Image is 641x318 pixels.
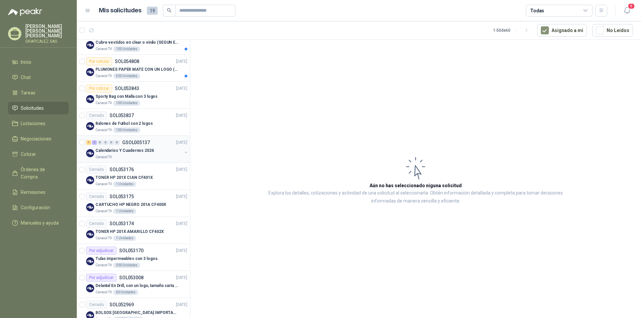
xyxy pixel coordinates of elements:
div: 60 Unidades [113,290,138,295]
div: 0 [97,140,102,145]
img: Company Logo [86,149,94,157]
a: Licitaciones [8,117,69,130]
div: 0 [103,140,108,145]
p: GSOL005137 [122,140,150,145]
button: Asignado a mi [537,24,587,37]
p: SOL054808 [115,59,139,64]
div: 0 [115,140,120,145]
div: Por cotizar [86,84,112,92]
div: 500 Unidades [113,73,140,79]
p: Delantal En Drill, con un logo, tamaño carta 1 tinta (Se envia enlacen, como referencia) [95,283,179,289]
div: 1 [86,140,91,145]
h3: Aún no has seleccionado niguna solicitud [370,182,462,189]
span: Órdenes de Compra [21,166,62,181]
a: CerradoSOL053176[DATE] Company LogoTONER HP 201X CIAN CF401XCaracol TV1 Unidades [77,163,190,190]
p: [DATE] [176,194,187,200]
div: 100 Unidades [113,46,140,52]
div: Cerrado [86,301,107,309]
div: 100 Unidades [113,100,140,106]
span: Manuales y ayuda [21,219,59,227]
p: Caracol TV [95,73,112,79]
p: Caracol TV [95,290,112,295]
a: 1 2 0 0 0 0 GSOL005137[DATE] Company LogoCalendarios Y Cuadernos 2026Caracol TV [86,138,189,160]
span: Solicitudes [21,104,44,112]
p: SOL053837 [110,113,134,118]
div: 300 Unidades [113,263,140,268]
div: 100 Unidades [113,127,140,133]
div: Por adjudicar [86,274,117,282]
span: Chat [21,74,31,81]
p: Caracol TV [95,154,112,160]
a: Tareas [8,86,69,99]
a: Por adjudicarSOL053170[DATE] Company LogoTulas impermeables con 3 logos.Caracol TV300 Unidades [77,244,190,271]
p: Cubre vestidos en clear o vinilo (SEGUN ESPECIFICACIONES DEL ADJUNTO) [95,39,179,46]
img: Company Logo [86,203,94,211]
div: Por adjudicar [86,247,117,255]
p: CARTUCHO HP NEGRO 201A CF400X [95,202,166,208]
p: SOL053843 [115,86,139,91]
p: SOL052969 [110,302,134,307]
p: SOL053170 [119,248,144,253]
a: Solicitudes [8,102,69,114]
div: 1 Unidades [113,182,136,187]
a: Inicio [8,56,69,68]
button: 8 [621,5,633,17]
p: Caracol TV [95,100,112,106]
img: Company Logo [86,95,94,103]
p: SOL053174 [110,221,134,226]
p: Caracol TV [95,236,112,241]
p: GRAFICALEZ SAS [25,39,69,43]
img: Company Logo [86,68,94,76]
a: Por adjudicarSOL053008[DATE] Company LogoDelantal En Drill, con un logo, tamaño carta 1 tinta (Se... [77,271,190,298]
span: search [167,8,172,13]
span: Licitaciones [21,120,45,127]
p: BOLSOS [GEOGRAPHIC_DATA] IMPORTADO [GEOGRAPHIC_DATA]-397-1 [95,310,179,316]
div: 1 Unidades [113,209,136,214]
p: TONER HP 201X AMARILLO CF402X [95,229,164,235]
div: Cerrado [86,220,107,228]
div: 1 Unidades [113,236,136,241]
div: Cerrado [86,111,107,119]
p: [DATE] [176,221,187,227]
p: Tulas impermeables con 3 logos. [95,256,159,262]
img: Company Logo [86,230,94,238]
div: 1 - 50 de 60 [493,25,532,36]
img: Company Logo [86,122,94,130]
button: No Leídos [592,24,633,37]
p: Caracol TV [95,182,112,187]
p: [DATE] [176,112,187,119]
a: Por cotizarSOL054871[DATE] Company LogoCubre vestidos en clear o vinilo (SEGUN ESPECIFICACIONES D... [77,28,190,55]
a: Por cotizarSOL053843[DATE] Company LogoSporty Bag con Malla con 3 logosCaracol TV100 Unidades [77,82,190,109]
img: Company Logo [86,284,94,292]
span: Cotizar [21,150,36,158]
img: Company Logo [86,41,94,49]
img: Company Logo [86,257,94,265]
p: [DATE] [176,139,187,146]
span: Negociaciones [21,135,51,142]
p: SOL053008 [119,275,144,280]
a: Chat [8,71,69,84]
p: Explora los detalles, cotizaciones y actividad de una solicitud al seleccionarla. Obtén informaci... [257,189,574,205]
a: Órdenes de Compra [8,163,69,183]
div: Todas [530,7,544,14]
p: [PERSON_NAME] [PERSON_NAME] [PERSON_NAME] [25,24,69,38]
span: Tareas [21,89,35,96]
img: Company Logo [86,176,94,184]
p: TONER HP 201X CIAN CF401X [95,175,153,181]
p: SOL053176 [110,167,134,172]
p: Caracol TV [95,127,112,133]
h1: Mis solicitudes [99,6,142,15]
img: Logo peakr [8,8,42,16]
div: 0 [109,140,114,145]
p: [DATE] [176,58,187,65]
p: Caracol TV [95,46,112,52]
p: SOL053175 [110,194,134,199]
span: Remisiones [21,189,45,196]
p: Caracol TV [95,263,112,268]
a: CerradoSOL053175[DATE] Company LogoCARTUCHO HP NEGRO 201A CF400XCaracol TV1 Unidades [77,190,190,217]
p: Caracol TV [95,209,112,214]
a: CerradoSOL053174[DATE] Company LogoTONER HP 201X AMARILLO CF402XCaracol TV1 Unidades [77,217,190,244]
a: Por cotizarSOL054808[DATE] Company LogoPLUMONES PAPER MATE CON UN LOGO (SEGUN REF.ADJUNTA)Caracol... [77,55,190,82]
p: [DATE] [176,275,187,281]
p: Sporty Bag con Malla con 3 logos [95,93,158,100]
